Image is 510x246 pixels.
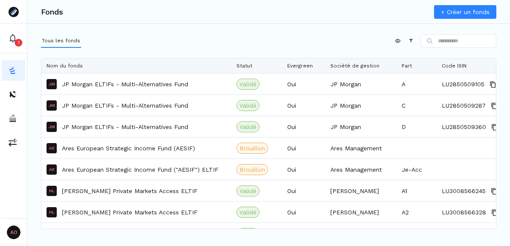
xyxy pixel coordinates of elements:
[402,63,412,69] span: Part
[2,28,25,49] button: 1
[62,144,195,152] a: Ares European Strategic Income Fund (AESIF)
[236,63,252,69] span: Statut
[282,180,325,201] div: Oui
[282,116,325,137] div: Oui
[489,101,499,111] button: Copy
[18,39,20,46] p: 1
[396,159,437,180] div: Je-Acc
[434,5,496,19] a: + Créer un fonds
[282,202,325,223] div: Oui
[442,95,486,116] span: LU2850509287
[396,116,437,137] div: D
[442,117,486,138] span: LU2850509360
[2,132,25,152] button: commissions
[442,202,486,223] span: LU3008566328
[442,181,486,202] span: LU3008566245
[62,208,198,217] a: [PERSON_NAME] Private Markets Access ELTIF
[239,144,265,152] span: Brouillon
[325,95,396,116] div: JP Morgan
[41,8,63,16] h3: Fonds
[239,165,265,174] span: Brouillon
[9,90,17,99] img: distributors
[325,159,396,180] div: Ares Management
[325,180,396,201] div: [PERSON_NAME]
[49,125,55,129] p: JM
[49,167,55,172] p: AE
[442,63,466,69] span: Code ISIN
[49,189,55,193] p: HL
[239,80,256,88] span: Validé
[325,73,396,94] div: JP Morgan
[49,146,55,150] p: AE
[396,202,437,223] div: A2
[488,79,498,90] button: Copy
[2,108,25,129] button: asset-managers
[396,95,437,116] div: C
[239,187,256,195] span: Validé
[396,73,437,94] div: A
[9,138,17,146] img: commissions
[490,208,500,218] button: Copy
[287,63,313,69] span: Evergreen
[7,225,20,239] span: AO
[489,186,499,196] button: Copy
[330,63,379,69] span: Société de gestion
[2,84,25,105] button: distributors
[62,123,188,131] a: JP Morgan ELTIFs - Multi-Alternatives Fund
[49,210,55,214] p: HL
[239,101,256,110] span: Validé
[325,116,396,137] div: JP Morgan
[9,66,17,75] img: funds
[282,95,325,116] div: Oui
[282,159,325,180] div: Oui
[396,180,437,201] div: A1
[62,187,198,195] a: [PERSON_NAME] Private Markets Access ELTIF
[442,74,484,95] span: LU2850509105
[325,138,396,158] div: Ares Management
[239,123,256,131] span: Validé
[49,103,55,108] p: JM
[62,80,188,88] a: JP Morgan ELTIFs - Multi-Alternatives Fund
[62,165,219,174] a: Ares European Strategic Income Fund ("AESIF") ELTIF
[9,114,17,123] img: asset-managers
[2,60,25,81] button: funds
[490,122,500,132] button: Copy
[325,202,396,223] div: [PERSON_NAME]
[62,101,188,110] a: JP Morgan ELTIFs - Multi-Alternatives Fund
[282,138,325,158] div: Oui
[47,63,83,69] span: Nom du fonds
[49,82,55,86] p: JM
[239,208,256,217] span: Validé
[282,73,325,94] div: Oui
